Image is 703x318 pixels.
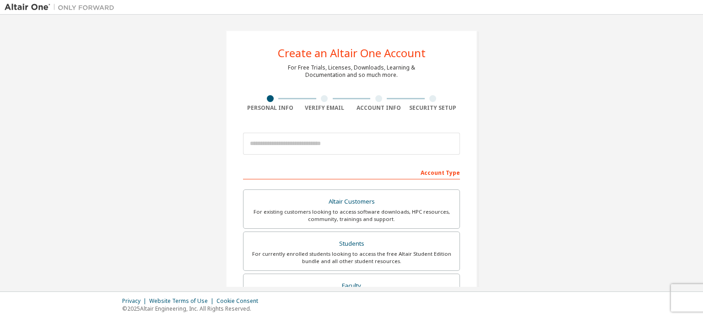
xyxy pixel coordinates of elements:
div: Security Setup [406,104,460,112]
img: Altair One [5,3,119,12]
div: Cookie Consent [216,297,264,305]
div: Account Type [243,165,460,179]
div: Verify Email [297,104,352,112]
div: Personal Info [243,104,297,112]
div: Faculty [249,280,454,292]
div: Altair Customers [249,195,454,208]
div: For currently enrolled students looking to access the free Altair Student Edition bundle and all ... [249,250,454,265]
div: Students [249,237,454,250]
div: Privacy [122,297,149,305]
div: Create an Altair One Account [278,48,426,59]
div: For Free Trials, Licenses, Downloads, Learning & Documentation and so much more. [288,64,415,79]
div: For existing customers looking to access software downloads, HPC resources, community, trainings ... [249,208,454,223]
div: Account Info [351,104,406,112]
p: © 2025 Altair Engineering, Inc. All Rights Reserved. [122,305,264,313]
div: Website Terms of Use [149,297,216,305]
